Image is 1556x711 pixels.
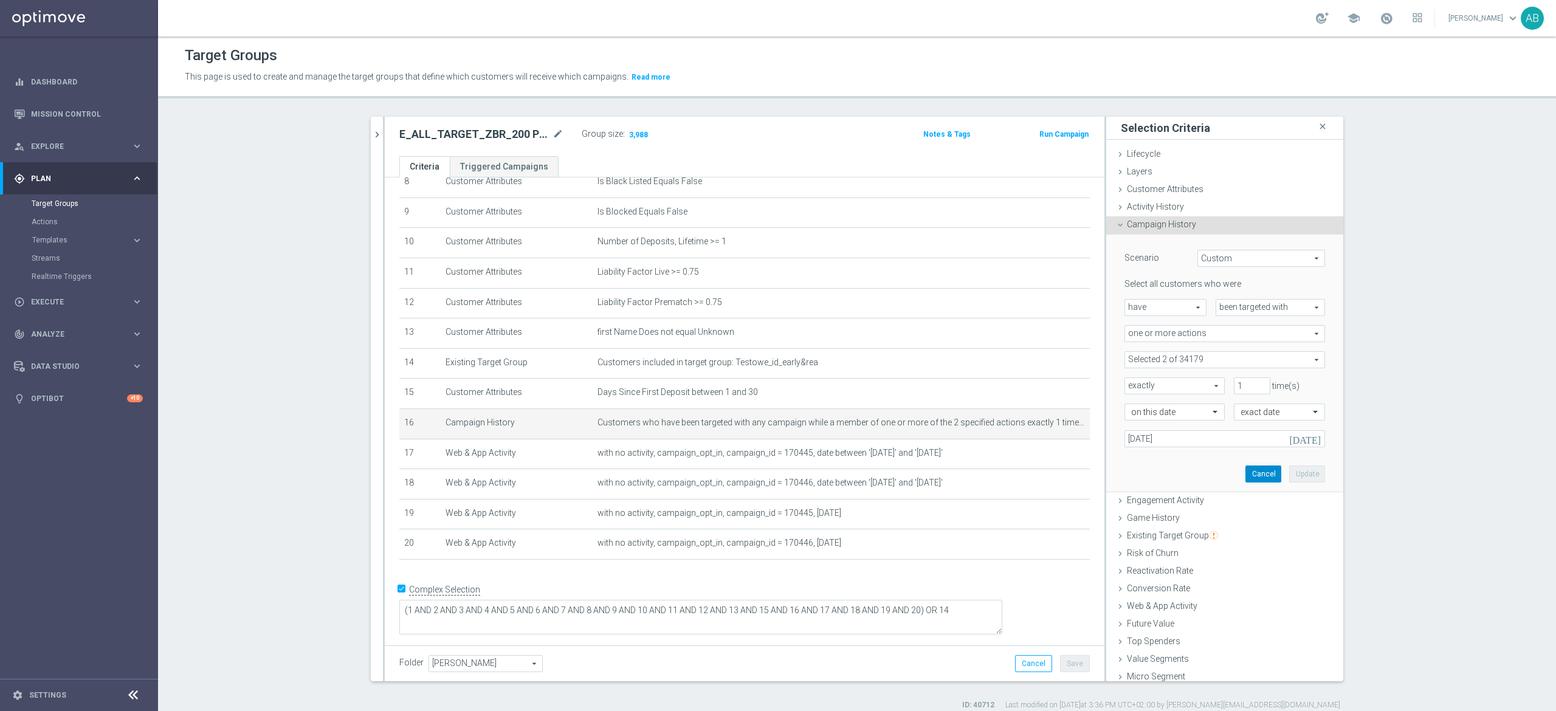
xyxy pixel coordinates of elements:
[597,417,1085,428] span: Customers who have been targeted with any campaign while a member of one or more of the 2 specifi...
[31,66,143,98] a: Dashboard
[14,77,25,88] i: equalizer
[1521,7,1544,30] div: AB
[14,361,131,372] div: Data Studio
[597,357,818,368] span: Customers included in target group: Testowe_id_early&rea
[131,296,143,307] i: keyboard_arrow_right
[1127,601,1197,611] span: Web & App Activity
[1127,654,1189,664] span: Value Segments
[399,379,441,409] td: 15
[597,387,758,397] span: Days Since First Deposit between 1 and 30
[13,77,143,87] button: equalizer Dashboard
[32,236,119,244] span: Templates
[409,584,480,596] label: Complex Selection
[1127,548,1179,558] span: Risk of Churn
[14,173,131,184] div: Plan
[14,329,131,340] div: Analyze
[1124,253,1159,263] lable: Scenario
[582,129,623,139] label: Group size
[13,297,143,307] button: play_circle_outline Execute keyboard_arrow_right
[14,141,25,152] i: person_search
[553,127,563,142] i: mode_edit
[597,478,943,488] span: with no activity, campaign_opt_in, campaign_id = 170446, date between '[DATE]' and '[DATE]'
[441,197,593,228] td: Customer Attributes
[13,174,143,184] div: gps_fixed Plan keyboard_arrow_right
[399,658,424,668] label: Folder
[399,168,441,198] td: 8
[450,156,559,177] a: Triggered Campaigns
[32,272,126,281] a: Realtime Triggers
[371,117,383,153] button: chevron_right
[13,109,143,119] div: Mission Control
[399,499,441,529] td: 19
[597,508,841,518] span: with no activity, campaign_opt_in, campaign_id = 170445, [DATE]
[441,168,593,198] td: Customer Attributes
[441,529,593,560] td: Web & App Activity
[32,235,143,245] div: Templates keyboard_arrow_right
[185,47,277,64] h1: Target Groups
[922,128,972,141] button: Notes & Tags
[12,690,23,701] i: settings
[32,213,157,231] div: Actions
[623,129,625,139] label: :
[1124,404,1225,421] ng-select: on this date
[31,382,127,414] a: Optibot
[14,141,131,152] div: Explore
[1245,465,1281,483] button: Cancel
[14,329,25,340] i: track_changes
[13,329,143,339] button: track_changes Analyze keyboard_arrow_right
[1447,9,1521,27] a: [PERSON_NAME]keyboard_arrow_down
[32,217,126,227] a: Actions
[14,297,131,307] div: Execute
[14,173,25,184] i: gps_fixed
[399,348,441,379] td: 14
[1289,465,1325,483] button: Update
[597,327,734,337] span: first Name Does not equal Unknown
[131,328,143,340] i: keyboard_arrow_right
[32,253,126,263] a: Streams
[399,197,441,228] td: 9
[399,228,441,258] td: 10
[32,249,157,267] div: Streams
[1347,12,1360,25] span: school
[399,318,441,349] td: 13
[1125,352,1324,368] span: E_ALL_TARGET_ZBR_2DEPO 200 PLN PREV MONTH_220825 E_ALL_TARGET_ZBR_1DEPO 200 PLN PREV MONTH_220825
[31,298,131,306] span: Execute
[131,140,143,152] i: keyboard_arrow_right
[399,408,441,439] td: 16
[1289,430,1325,444] i: [DATE]
[31,363,131,370] span: Data Studio
[1127,202,1184,211] span: Activity History
[597,538,841,548] span: with no activity, campaign_opt_in, campaign_id = 170446, [DATE]
[1127,513,1180,523] span: Game History
[597,267,699,277] span: Liability Factor Live >= 0.75
[29,692,66,699] a: Settings
[1124,430,1325,447] input: Select date
[399,529,441,560] td: 20
[131,235,143,246] i: keyboard_arrow_right
[1127,184,1203,194] span: Customer Attributes
[1121,121,1210,135] h3: Selection Criteria
[441,258,593,288] td: Customer Attributes
[1038,128,1090,141] button: Run Campaign
[31,143,131,150] span: Explore
[597,448,943,458] span: with no activity, campaign_opt_in, campaign_id = 170445, date between '[DATE]' and '[DATE]'
[399,439,441,469] td: 17
[1127,149,1160,159] span: Lifecycle
[1060,655,1090,672] button: Save
[399,288,441,318] td: 12
[131,360,143,372] i: keyboard_arrow_right
[13,142,143,151] button: person_search Explore keyboard_arrow_right
[441,228,593,258] td: Customer Attributes
[441,439,593,469] td: Web & App Activity
[13,394,143,404] button: lightbulb Optibot +10
[628,130,649,142] span: 3,988
[14,382,143,414] div: Optibot
[14,393,25,404] i: lightbulb
[630,70,672,84] button: Read more
[441,379,593,409] td: Customer Attributes
[185,72,628,81] span: This page is used to create and manage the target groups that define which customers will receive...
